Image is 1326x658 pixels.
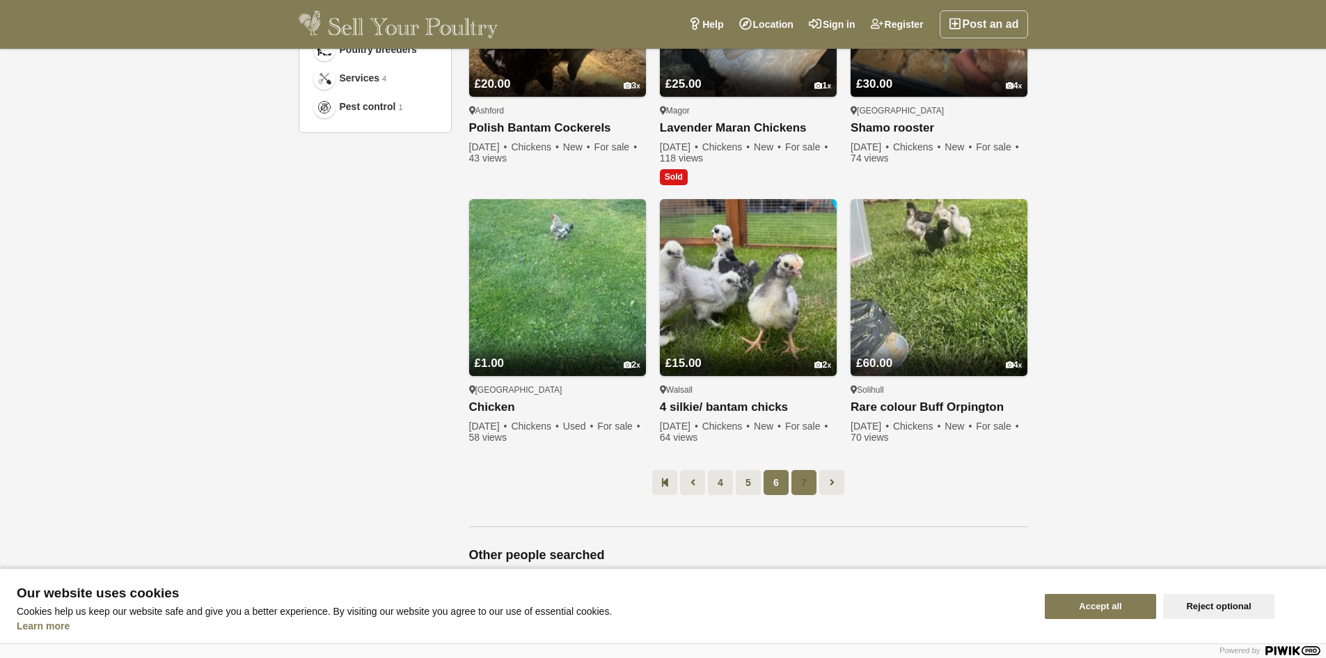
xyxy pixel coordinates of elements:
[851,121,1027,136] a: Shamo rooster
[665,77,702,91] span: £25.00
[785,141,829,152] span: For sale
[702,421,752,432] span: Chickens
[382,73,386,85] em: 4
[660,384,837,395] div: Walsall
[299,10,498,38] img: Sell Your Poultry
[563,421,595,432] span: Used
[1045,594,1156,619] button: Accept all
[801,10,863,38] a: Sign in
[791,470,816,495] a: 7
[469,421,509,432] span: [DATE]
[563,141,592,152] span: New
[469,51,646,97] a: £20.00 3
[660,141,700,152] span: [DATE]
[736,470,761,495] a: 5
[511,421,560,432] span: Chickens
[660,421,700,432] span: [DATE]
[660,400,837,415] a: 4 silkie/ bantam chicks
[708,470,733,495] a: 4
[469,400,646,415] a: Chicken
[851,421,890,432] span: [DATE]
[851,105,1027,116] div: [GEOGRAPHIC_DATA]
[851,199,1027,376] img: Rare colour Buff Orpington
[851,51,1027,97] a: £30.00 4
[17,606,1028,617] p: Cookies help us keep our website safe and give you a better experience. By visiting our website y...
[317,43,331,57] img: Poultry breeders
[511,141,560,152] span: Chickens
[851,384,1027,395] div: Solihull
[863,10,931,38] a: Register
[814,81,831,91] div: 1
[1006,360,1023,370] div: 4
[702,141,752,152] span: Chickens
[754,141,782,152] span: New
[1163,594,1274,619] button: Reject optional
[469,152,507,164] span: 43 views
[17,586,1028,600] span: Our website uses cookies
[681,10,731,38] a: Help
[660,152,703,164] span: 118 views
[732,10,801,38] a: Location
[317,72,331,86] img: Services
[660,51,837,97] a: £25.00 1
[1220,646,1260,655] span: Powered by
[851,432,888,443] span: 70 views
[17,620,70,632] a: Learn more
[660,121,837,136] a: Lavender Maran Chickens
[1006,81,1023,91] div: 4
[469,105,646,116] div: Ashford
[754,421,782,432] span: New
[976,421,1020,432] span: For sale
[660,105,837,116] div: Magor
[851,400,1027,415] a: Rare colour Buff Orpington
[856,357,892,370] span: £60.00
[469,121,646,136] a: Polish Bantam Cockerels
[597,421,641,432] span: For sale
[976,141,1020,152] span: For sale
[310,36,440,64] a: Poultry breeders Poultry breeders
[851,330,1027,376] a: £60.00 4
[851,152,888,164] span: 74 views
[469,432,507,443] span: 58 views
[665,357,702,370] span: £15.00
[340,42,417,57] span: Poultry breeders
[340,71,380,86] span: Services
[764,470,789,495] span: 6
[475,357,505,370] span: £1.00
[310,64,440,93] a: Services Services 4
[785,421,829,432] span: For sale
[856,77,892,91] span: £30.00
[660,432,697,443] span: 64 views
[814,360,831,370] div: 2
[660,169,688,185] span: Sold
[469,141,509,152] span: [DATE]
[945,141,973,152] span: New
[469,384,646,395] div: [GEOGRAPHIC_DATA]
[893,421,942,432] span: Chickens
[893,141,942,152] span: Chickens
[317,100,331,114] img: Pest control
[624,81,640,91] div: 3
[475,77,511,91] span: £20.00
[945,421,973,432] span: New
[469,548,1028,563] h2: Other people searched
[940,10,1028,38] a: Post an ad
[469,330,646,376] a: £1.00 2
[660,330,837,376] a: £15.00 2
[594,141,638,152] span: For sale
[851,141,890,152] span: [DATE]
[624,360,640,370] div: 2
[660,199,837,376] img: 4 silkie/ bantam chicks
[340,100,396,114] span: Pest control
[398,102,402,113] em: 1
[310,93,440,121] a: Pest control Pest control 1
[469,199,646,376] img: Chicken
